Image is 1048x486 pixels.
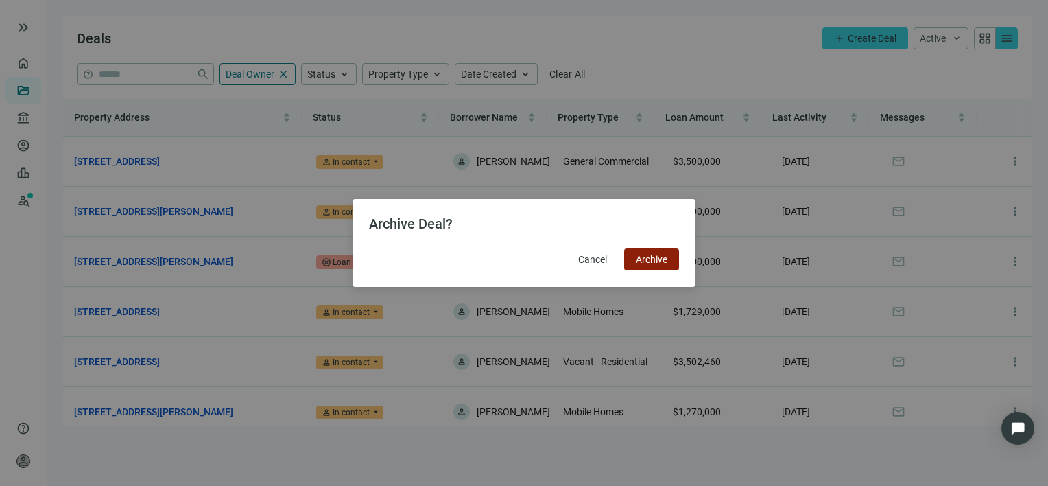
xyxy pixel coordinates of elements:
span: Cancel [578,254,607,265]
button: Cancel [567,248,619,270]
button: Archive [624,248,679,270]
h2: Archive Deal? [369,216,679,232]
div: Open Intercom Messenger [1001,412,1034,445]
span: Archive [636,254,667,265]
